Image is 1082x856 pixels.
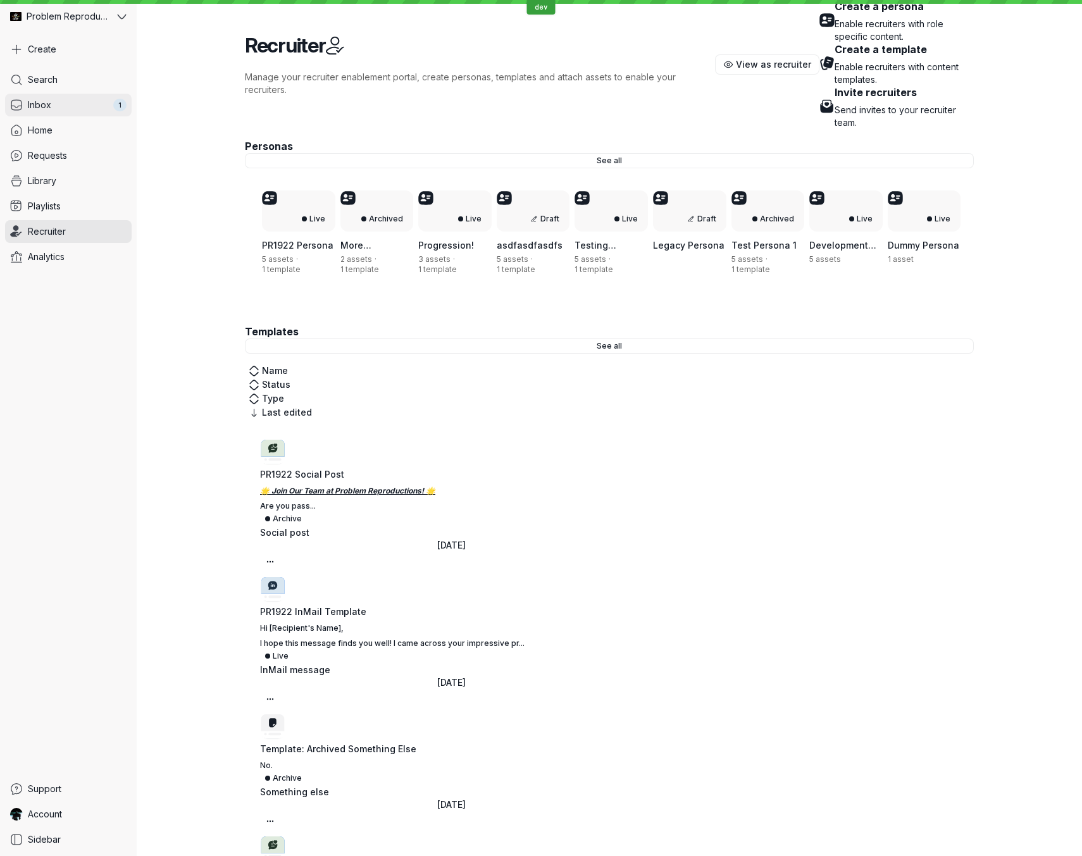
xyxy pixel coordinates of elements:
span: 1 asset [888,254,914,264]
div: Live [844,211,878,226]
span: View as recruiter [736,58,811,71]
p: Template: Archived Something Else [260,743,642,755]
h3: Templates [245,325,974,338]
a: Recruiter [5,220,132,243]
span: · [294,254,301,264]
span: Requests [28,149,67,162]
span: Sidebar [28,833,61,846]
div: Draft [525,211,564,226]
span: 1 template [418,264,457,275]
a: PR1922 InMail TemplateHi [Recipient's Name],I hope this message finds you well! I came across you... [260,577,642,709]
span: Analytics [28,251,65,263]
p: I hope this message finds you well! I came across your impressive pr... [260,638,642,648]
span: Testing Template Addition [575,240,616,276]
a: Analytics [5,245,132,268]
span: Last edited [262,406,312,419]
p: InMail message [260,664,330,676]
span: 1 template [575,264,613,275]
span: Support [28,783,61,795]
p: Send invites to your recruiter team. [835,104,974,129]
span: Problem Reproductions [27,10,108,23]
span: Legacy Persona [653,240,724,251]
span: asdfasdfasdfs [497,240,563,251]
span: Status [262,378,290,391]
span: · [763,254,770,264]
button: Create [5,38,132,61]
span: 2 assets [340,254,372,264]
a: Shez Katrak avatarAccount [5,803,132,826]
p: PR1922 Social Post [260,468,642,481]
a: See all [245,153,974,168]
p: [DATE] [437,798,466,811]
span: 1 template [262,264,301,275]
span: Test Persona 1 [731,240,797,251]
span: More Progression! [340,240,396,263]
span: PR1922 Persona [262,240,333,251]
span: · [528,254,535,264]
a: Support [5,778,132,800]
div: Archive [260,771,307,786]
div: Live [297,211,330,226]
div: Live [260,648,294,664]
span: Inbox [28,99,51,111]
span: 3 assets [418,254,451,264]
div: Live [609,211,643,226]
span: 5 assets [731,254,763,264]
p: [DATE] [437,539,466,552]
button: More actions [260,811,280,831]
span: Development Manager (Modified) [809,240,876,276]
span: 1 template [340,264,379,275]
span: Dummy Persona [888,240,959,251]
a: Library [5,170,132,192]
p: PR1922 InMail Template [260,605,642,618]
button: Last edited [245,406,316,419]
span: 1 template [497,264,535,275]
span: Home [28,124,53,137]
span: 5 assets [809,254,841,264]
div: Live [453,211,487,226]
button: Type [245,392,288,406]
h3: Create a template [835,43,974,56]
button: Status [245,378,294,392]
u: 🌟 Join Our Team at Problem Reproductions! 🌟 [260,486,435,495]
div: Live [922,211,955,226]
div: Archived [747,211,799,226]
span: Name [262,364,288,377]
div: Archive [260,511,307,526]
span: · [606,254,613,264]
p: Are you pass... [260,501,642,511]
button: Problem Reproductions avatarProblem Reproductions [5,5,132,28]
a: Requests [5,144,132,167]
button: More actions [260,689,280,709]
p: [DATE] [437,676,466,689]
button: More actions [260,552,280,572]
h1: Recruiter [245,33,325,58]
span: Type [262,392,284,405]
span: 5 assets [262,254,294,264]
button: Name [245,364,292,378]
span: 1 template [731,264,770,275]
a: Inbox1 [5,94,132,116]
span: Account [28,808,62,821]
p: Enable recruiters with content templates. [835,61,974,86]
a: Home [5,119,132,142]
img: Problem Reproductions avatar [10,11,22,22]
p: No. [260,760,642,771]
span: Progression! [418,240,474,251]
div: Problem Reproductions [5,5,115,28]
h3: Invite recruiters [835,86,974,99]
a: See all [245,338,974,354]
div: 1 [113,99,127,111]
span: · [372,254,379,264]
p: Manage your recruiter enablement portal, create personas, templates and attach assets to enable y... [245,71,715,96]
span: Recruiter [28,225,66,238]
p: Enable recruiters with role specific content. [835,18,974,43]
div: Draft [682,211,721,226]
span: Library [28,175,56,187]
span: 5 assets [497,254,528,264]
a: Search [5,68,132,91]
img: Shez Katrak avatar [10,808,23,821]
a: Playlists [5,195,132,218]
span: Playlists [28,200,61,213]
a: PR1922 Social Post🌟 Join Our Team at Problem Reproductions! 🌟Are you pass...ArchiveSocial post[DA... [260,440,642,572]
